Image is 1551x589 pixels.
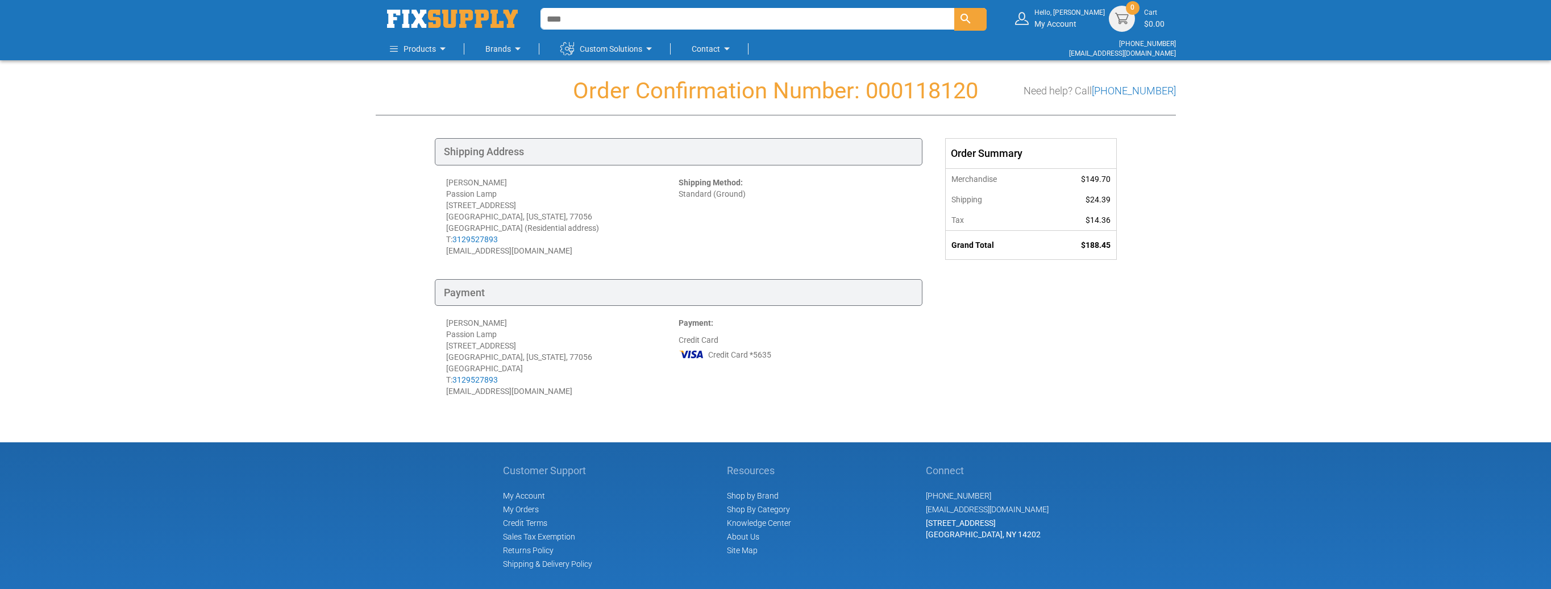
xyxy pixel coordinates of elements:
[1144,19,1165,28] span: $0.00
[946,210,1045,231] th: Tax
[503,465,592,476] h5: Customer Support
[727,546,758,555] a: Site Map
[679,178,743,187] strong: Shipping Method:
[1092,85,1176,97] a: [PHONE_NUMBER]
[926,491,991,500] a: [PHONE_NUMBER]
[679,346,705,363] img: VI
[679,318,713,327] strong: Payment:
[435,279,922,306] div: Payment
[727,519,791,528] a: Knowledge Center
[503,491,545,500] span: My Account
[485,38,525,60] a: Brands
[387,10,518,28] img: Fix Industrial Supply
[1144,8,1165,18] small: Cart
[692,38,734,60] a: Contact
[926,519,1041,539] span: [STREET_ADDRESS] [GEOGRAPHIC_DATA], NY 14202
[946,168,1045,189] th: Merchandise
[727,465,791,476] h5: Resources
[560,38,656,60] a: Custom Solutions
[727,532,759,541] a: About Us
[387,10,518,28] a: store logo
[727,505,790,514] a: Shop By Category
[926,505,1049,514] a: [EMAIL_ADDRESS][DOMAIN_NAME]
[1086,215,1111,225] span: $14.36
[1081,240,1111,250] span: $188.45
[1034,8,1105,29] div: My Account
[679,317,911,397] div: Credit Card
[503,532,575,541] span: Sales Tax Exemption
[1069,49,1176,57] a: [EMAIL_ADDRESS][DOMAIN_NAME]
[708,349,771,360] span: Credit Card *5635
[503,559,592,569] a: Shipping & Delivery Policy
[503,546,554,555] a: Returns Policy
[951,240,994,250] strong: Grand Total
[727,491,779,500] a: Shop by Brand
[1034,8,1105,18] small: Hello, [PERSON_NAME]
[452,375,498,384] a: 3129527893
[435,138,922,165] div: Shipping Address
[1086,195,1111,204] span: $24.39
[1024,85,1176,97] h3: Need help? Call
[376,78,1176,103] h1: Order Confirmation Number: 000118120
[503,505,539,514] span: My Orders
[946,139,1116,168] div: Order Summary
[679,177,911,256] div: Standard (Ground)
[1119,40,1176,48] a: [PHONE_NUMBER]
[1081,175,1111,184] span: $149.70
[926,465,1049,476] h5: Connect
[390,38,450,60] a: Products
[946,189,1045,210] th: Shipping
[446,177,679,256] div: [PERSON_NAME] Passion Lamp [STREET_ADDRESS] [GEOGRAPHIC_DATA], [US_STATE], 77056 [GEOGRAPHIC_DATA...
[452,235,498,244] a: 3129527893
[503,519,547,528] span: Credit Terms
[446,317,679,397] div: [PERSON_NAME] Passion Lamp [STREET_ADDRESS] [GEOGRAPHIC_DATA], [US_STATE], 77056 [GEOGRAPHIC_DATA...
[1130,3,1134,13] span: 0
